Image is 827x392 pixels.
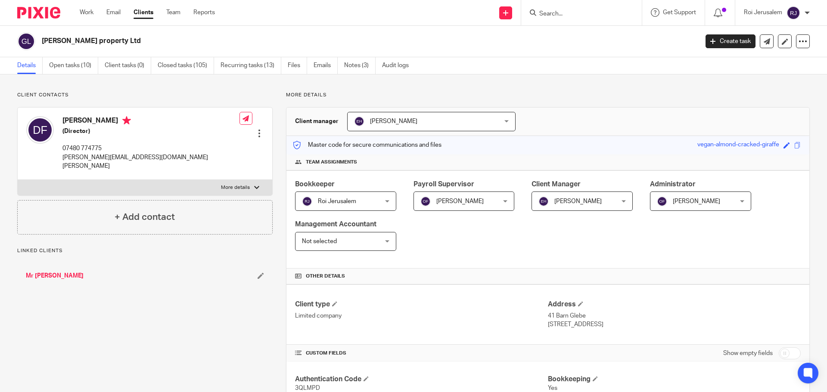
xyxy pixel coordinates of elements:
img: svg%3E [17,32,35,50]
img: svg%3E [420,196,431,207]
p: [PERSON_NAME][EMAIL_ADDRESS][DOMAIN_NAME][PERSON_NAME] [62,153,239,171]
a: Open tasks (10) [49,57,98,74]
p: More details [286,92,810,99]
a: Files [288,57,307,74]
i: Primary [122,116,131,125]
span: [PERSON_NAME] [554,198,602,204]
span: Bookkeeper [295,181,335,188]
span: [PERSON_NAME] [370,118,417,124]
a: Email [106,8,121,17]
span: Not selected [302,238,337,244]
input: Search [538,10,616,18]
span: 3QLMPD [295,385,320,391]
p: Roi Jerusalem [744,8,782,17]
div: vegan-almond-cracked-giraffe [697,140,779,150]
img: svg%3E [354,116,364,127]
span: Client Manager [532,181,581,188]
h4: CUSTOM FIELDS [295,350,548,357]
span: Other details [306,273,345,280]
span: Team assignments [306,159,357,166]
p: More details [221,184,250,191]
p: Limited company [295,312,548,320]
span: Roi Jerusalem [318,198,356,204]
span: Yes [548,385,557,391]
span: Payroll Supervisor [413,181,474,188]
a: Audit logs [382,57,415,74]
a: Closed tasks (105) [158,57,214,74]
img: svg%3E [538,196,549,207]
a: Clients [134,8,153,17]
a: Recurring tasks (13) [221,57,281,74]
img: svg%3E [787,6,800,20]
img: svg%3E [657,196,667,207]
h4: Bookkeeping [548,375,801,384]
h2: [PERSON_NAME] property Ltd [42,37,563,46]
a: Create task [706,34,755,48]
img: svg%3E [26,116,54,144]
a: Details [17,57,43,74]
span: Get Support [663,9,696,15]
img: Pixie [17,7,60,19]
a: Emails [314,57,338,74]
a: Mr [PERSON_NAME] [26,272,84,280]
a: Client tasks (0) [105,57,151,74]
span: [PERSON_NAME] [436,198,484,204]
h3: Client manager [295,117,339,126]
h4: [PERSON_NAME] [62,116,239,127]
h5: (Director) [62,127,239,136]
p: 07480 774775 [62,144,239,153]
h4: + Add contact [115,210,175,224]
p: [STREET_ADDRESS] [548,320,801,329]
label: Show empty fields [723,349,773,358]
h4: Client type [295,300,548,309]
img: svg%3E [302,196,312,207]
a: Team [166,8,180,17]
p: Master code for secure communications and files [293,141,441,149]
p: Linked clients [17,247,273,254]
a: Notes (3) [344,57,376,74]
span: Management Accountant [295,221,376,228]
h4: Authentication Code [295,375,548,384]
p: Client contacts [17,92,273,99]
span: Administrator [650,181,696,188]
h4: Address [548,300,801,309]
p: 41 Barn Glebe [548,312,801,320]
a: Work [80,8,93,17]
a: Reports [193,8,215,17]
span: [PERSON_NAME] [673,198,720,204]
